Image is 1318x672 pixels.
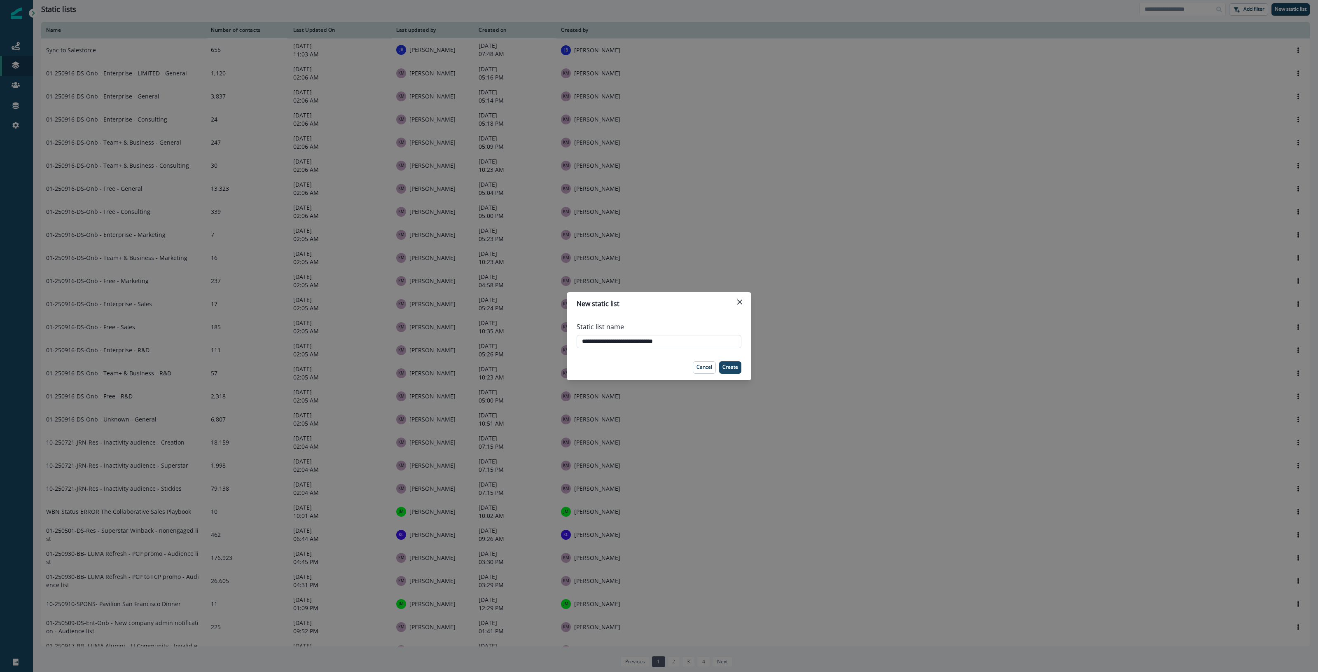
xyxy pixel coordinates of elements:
[693,361,716,374] button: Cancel
[719,361,741,374] button: Create
[733,295,746,309] button: Close
[577,299,619,309] p: New static list
[577,322,624,332] p: Static list name
[696,364,712,370] p: Cancel
[722,364,738,370] p: Create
